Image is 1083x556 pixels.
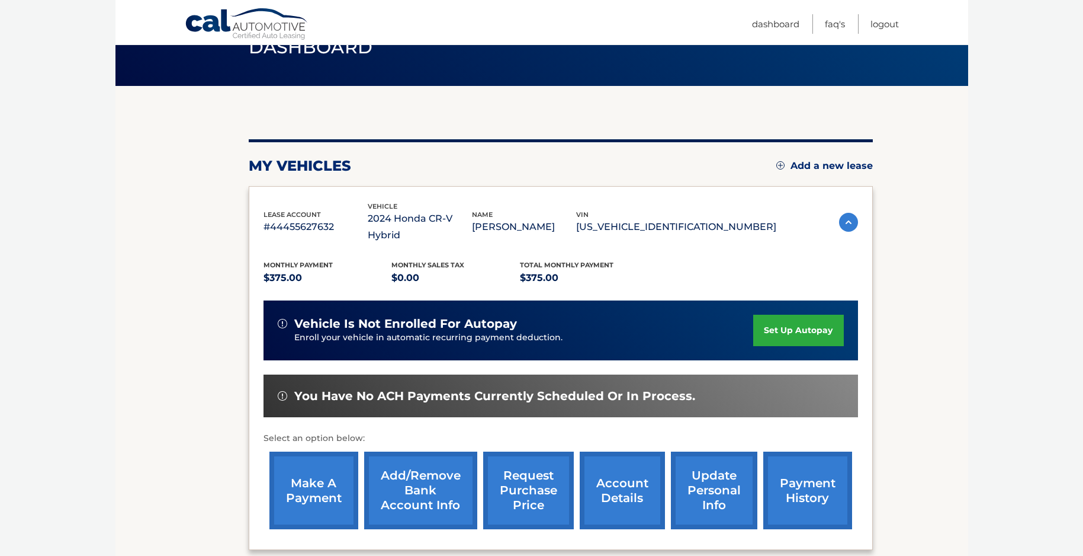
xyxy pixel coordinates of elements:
a: set up autopay [753,315,843,346]
p: $375.00 [263,270,392,286]
p: $0.00 [391,270,520,286]
p: Select an option below: [263,432,858,446]
p: $375.00 [520,270,648,286]
a: payment history [763,452,852,529]
a: request purchase price [483,452,574,529]
h2: my vehicles [249,157,351,175]
a: make a payment [269,452,358,529]
a: Dashboard [752,14,799,34]
a: FAQ's [825,14,845,34]
a: Add/Remove bank account info [364,452,477,529]
img: add.svg [776,161,785,170]
span: vehicle is not enrolled for autopay [294,317,517,331]
a: update personal info [671,452,757,529]
p: #44455627632 [263,219,368,235]
span: name [472,210,493,219]
a: account details [580,452,665,529]
span: You have no ACH payments currently scheduled or in process. [294,389,695,404]
img: alert-white.svg [278,391,287,401]
img: accordion-active.svg [839,213,858,232]
span: Monthly sales Tax [391,261,464,269]
p: Enroll your vehicle in automatic recurring payment deduction. [294,331,754,344]
span: vehicle [368,202,397,210]
span: Dashboard [249,36,373,58]
span: lease account [263,210,321,219]
p: [US_VEHICLE_IDENTIFICATION_NUMBER] [576,219,776,235]
a: Add a new lease [776,160,873,172]
p: 2024 Honda CR-V Hybrid [368,210,472,244]
span: Monthly Payment [263,261,333,269]
a: Logout [870,14,899,34]
span: vin [576,210,589,219]
a: Cal Automotive [185,8,309,42]
span: Total Monthly Payment [520,261,613,269]
p: [PERSON_NAME] [472,219,576,235]
img: alert-white.svg [278,319,287,328]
